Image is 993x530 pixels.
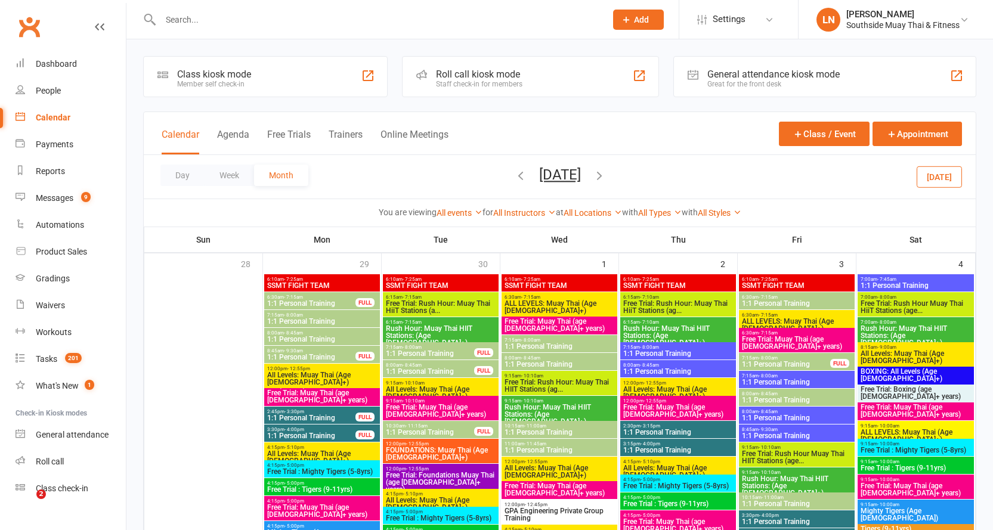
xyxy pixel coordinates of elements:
[385,491,496,497] span: 4:15pm
[860,482,972,497] span: Free Trial: Muay Thai (age [DEMOGRAPHIC_DATA]+ years)
[355,413,375,421] div: FULL
[16,475,126,502] a: Class kiosk mode
[385,282,496,289] span: SSMT FIGHT TEAM
[267,348,356,354] span: 8:45am
[267,445,378,450] span: 4:15pm
[406,441,429,447] span: - 12:55pm
[877,320,896,325] span: - 8:00am
[385,277,496,282] span: 6:10am
[641,423,660,429] span: - 3:15pm
[36,193,73,203] div: Messages
[437,208,482,218] a: All events
[385,497,496,511] span: All Levels: Muay Thai (Age [DEMOGRAPHIC_DATA]+)
[759,409,778,414] span: - 8:45am
[524,423,546,429] span: - 11:00am
[385,447,496,461] span: FOUNDATIONS: Muay Thai (Age [DEMOGRAPHIC_DATA]+)
[36,86,61,95] div: People
[355,352,375,361] div: FULL
[403,277,422,282] span: - 7:25am
[403,295,422,300] span: - 7:15am
[958,253,975,273] div: 4
[641,495,660,500] span: - 5:00pm
[36,220,84,230] div: Automations
[877,477,899,482] span: - 10:00am
[860,325,972,346] span: Rush Hour: Muay Thai HIIT Stations: (Age [DEMOGRAPHIC_DATA]+)
[638,208,682,218] a: All Types
[860,350,972,364] span: All Levels: Muay Thai (Age [DEMOGRAPHIC_DATA]+)
[741,300,852,307] span: 1:1 Personal Training
[385,386,496,400] span: All Levels: Muay Thai (Age [DEMOGRAPHIC_DATA]+)
[623,464,734,479] span: All Levels: Muay Thai (Age [DEMOGRAPHIC_DATA]+)
[284,330,303,336] span: - 8:45am
[267,504,378,518] span: Free Trial: Muay Thai (age [DEMOGRAPHIC_DATA]+ years)
[284,348,303,354] span: - 9:30am
[474,427,493,436] div: FULL
[241,253,262,273] div: 28
[623,500,734,507] span: Free Trial : Tigers (9-11yrs)
[504,404,615,425] span: Rush Hour: Muay Thai HIIT Stations: (Age [DEMOGRAPHIC_DATA]+)
[860,429,972,443] span: ALL LEVELS: Muay Thai (Age [DEMOGRAPHIC_DATA]+)
[741,361,831,368] span: 1:1 Personal Training
[403,380,425,386] span: - 10:10am
[360,253,381,273] div: 29
[504,300,615,314] span: ALL LEVELS: Muay Thai (Age [DEMOGRAPHIC_DATA]+)
[623,350,734,357] span: 1:1 Personal Training
[762,495,784,500] span: - 11:00am
[177,69,251,80] div: Class kiosk mode
[623,482,734,489] span: Free Trial : Mighty Tigers (5-8yrs)
[504,502,615,507] span: 12:00pm
[36,166,65,176] div: Reports
[644,380,666,386] span: - 12:55pm
[707,80,840,88] div: Great for the front desk
[623,423,734,429] span: 2:30pm
[873,122,962,146] button: Appointment
[267,432,356,439] span: 1:1 Personal Training
[623,441,734,447] span: 3:15pm
[830,359,849,368] div: FULL
[36,113,70,122] div: Calendar
[162,129,199,154] button: Calendar
[14,12,44,42] a: Clubworx
[741,409,852,414] span: 8:00am
[478,253,500,273] div: 30
[493,208,556,218] a: All Instructors
[713,6,745,33] span: Settings
[602,253,618,273] div: 1
[759,277,778,282] span: - 7:25am
[623,277,734,282] span: 6:10am
[860,459,972,464] span: 9:15am
[385,295,496,300] span: 6:15am
[759,373,778,379] span: - 8:00am
[406,423,428,429] span: - 11:15am
[623,295,734,300] span: 6:15am
[741,450,852,464] span: Free Trial: Rush Hour Muay Thai HIIT Stations (age...
[157,11,598,28] input: Search...
[267,295,356,300] span: 6:30am
[640,345,659,350] span: - 8:00am
[504,277,615,282] span: 6:10am
[525,459,547,464] span: - 12:55pm
[16,265,126,292] a: Gradings
[860,464,972,472] span: Free Trial : Tigers (9-11yrs)
[267,409,356,414] span: 2:45pm
[623,459,734,464] span: 4:15pm
[619,227,738,252] th: Thu
[403,491,423,497] span: - 5:10pm
[267,498,378,504] span: 4:15pm
[741,295,852,300] span: 6:30am
[741,500,852,507] span: 1:1 Personal Training
[284,409,304,414] span: - 3:30pm
[36,59,77,69] div: Dashboard
[16,346,126,373] a: Tasks 201
[403,320,422,325] span: - 7:15am
[504,441,615,447] span: 11:00am
[385,368,475,375] span: 1:1 Personal Training
[504,464,615,479] span: All Levels: Muay Thai (Age [DEMOGRAPHIC_DATA]+)
[860,300,972,314] span: Free Trial: Rush Hour Muay Thai HiiT Stations (age...
[385,350,475,357] span: 1:1 Personal Training
[622,207,638,217] strong: with
[759,355,778,361] span: - 8:00am
[860,386,972,400] span: Free Trial: Boxing (age [DEMOGRAPHIC_DATA]+ years)
[856,227,976,252] th: Sat
[284,498,304,504] span: - 5:00pm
